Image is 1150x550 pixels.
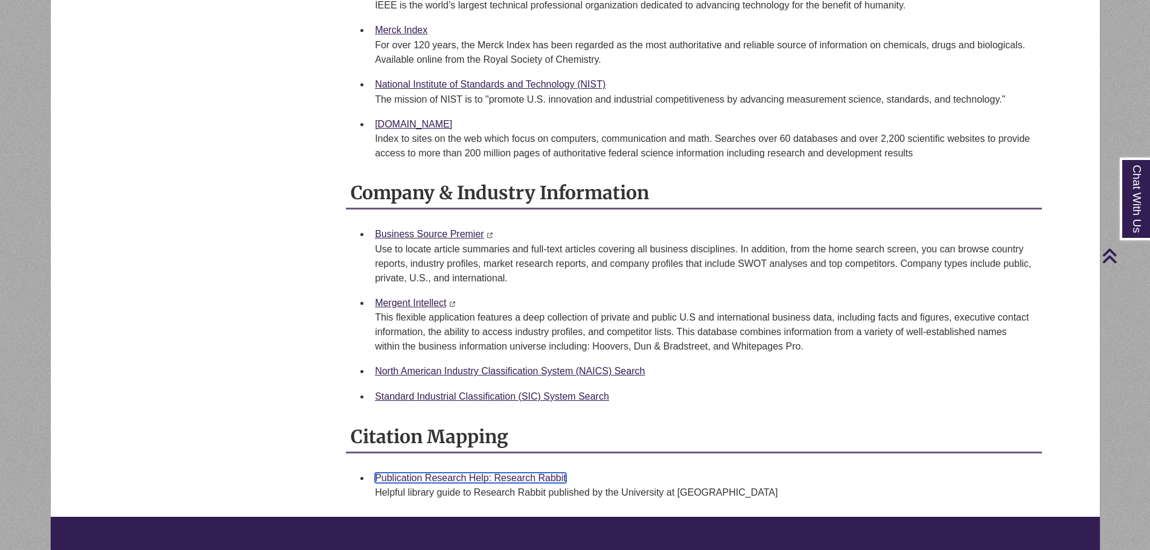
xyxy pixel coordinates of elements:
h2: Company & Industry Information [346,177,1042,209]
a: [DOMAIN_NAME] [375,119,452,129]
div: The mission of NIST is to "promote U.S. innovation and industrial competitiveness by advancing me... [375,92,1032,107]
i: This link opens in a new window [487,232,493,238]
a: Mergent Intellect [375,298,446,308]
div: Use to locate article summaries and full-text articles covering all business disciplines. In addi... [375,242,1032,286]
a: Publication Research Help: Research Rabbit [375,473,566,483]
div: Index to sites on the web which focus on computers, communication and math. Searches over 60 data... [375,132,1032,161]
div: This flexible application features a deep collection of private and public U.S and international ... [375,310,1032,354]
div: Helpful library guide to Research Rabbit published by the University at [GEOGRAPHIC_DATA] [375,485,1032,500]
i: This link opens in a new window [449,301,456,307]
h2: Citation Mapping [346,421,1042,453]
a: National Institute of Standards and Technology (NIST) [375,79,605,89]
a: North American Industry Classification System (NAICS) Search [375,366,645,376]
div: For over 120 years, the Merck Index has been regarded as the most authoritative and reliable sour... [375,38,1032,67]
a: Business Source Premier [375,229,484,239]
a: Back to Top [1102,248,1147,264]
a: Merck Index [375,25,427,35]
a: Standard Industrial Classification (SIC) System Search [375,391,609,401]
